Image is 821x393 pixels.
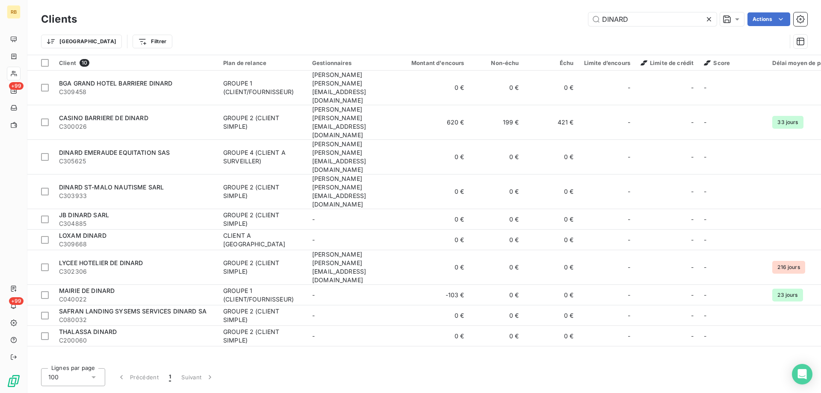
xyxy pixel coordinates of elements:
button: [GEOGRAPHIC_DATA] [41,35,122,48]
button: Actions [747,12,790,26]
span: - [628,118,630,127]
span: - [628,311,630,320]
td: 0 € [524,174,579,209]
div: GROUPE 2 (CLIENT SIMPLE) [223,211,302,228]
div: Montant d'encours [401,59,464,66]
span: - [312,312,315,319]
td: 0 € [470,285,524,305]
div: GROUPE 2 (CLIENT SIMPLE) [223,259,302,276]
div: GROUPE 2 (CLIENT SIMPLE) [223,183,302,200]
span: - [704,236,706,243]
td: 0 € [470,174,524,209]
span: - [704,153,706,160]
span: - [628,83,630,92]
span: +99 [9,82,24,90]
td: 0 € [524,305,579,326]
span: JB DINARD SARL [59,211,109,219]
div: GROUPE 2 (CLIENT SIMPLE) [223,328,302,345]
td: 0 € [524,250,579,285]
span: - [691,153,694,161]
span: [PERSON_NAME] [PERSON_NAME][EMAIL_ADDRESS][DOMAIN_NAME] [312,175,366,208]
span: - [704,216,706,223]
span: C309668 [59,240,213,248]
span: - [628,263,630,272]
span: - [312,291,315,298]
td: 0 € [470,140,524,174]
span: THALASSA DINARD [59,328,117,335]
span: - [704,84,706,91]
td: 0 € [524,140,579,174]
span: [PERSON_NAME] [PERSON_NAME][EMAIL_ADDRESS][DOMAIN_NAME] [312,140,366,173]
td: 0 € [524,230,579,250]
td: 0 € [524,209,579,230]
div: GROUPE 2 (CLIENT SIMPLE) [223,114,302,131]
span: - [704,188,706,195]
span: 100 [48,373,59,381]
div: GROUPE 1 (CLIENT/FOURNISSEUR) [223,79,302,96]
h3: Clients [41,12,77,27]
div: GROUPE 2 (CLIENT SIMPLE) [223,307,302,324]
td: 0 € [524,71,579,105]
button: Filtrer [133,35,172,48]
span: - [628,215,630,224]
span: +99 [9,297,24,305]
span: C304885 [59,219,213,228]
span: - [691,263,694,272]
span: C303933 [59,192,213,200]
div: RB [7,5,21,19]
td: 0 € [396,326,470,346]
span: 33 jours [772,116,803,129]
td: 0 € [396,209,470,230]
td: 0 € [396,230,470,250]
td: 0 € [470,326,524,346]
span: Limite de crédit [641,59,694,66]
span: BGA GRAND HOTEL BARRIERE DINARD [59,80,173,87]
span: C309458 [59,88,213,96]
td: 199 € [470,105,524,140]
span: - [691,332,694,340]
img: Logo LeanPay [7,374,21,388]
span: - [691,118,694,127]
div: GROUPE 1 (CLIENT/FOURNISSEUR) [223,287,302,304]
span: - [312,216,315,223]
span: Score [704,59,730,66]
td: 0 € [396,174,470,209]
td: 0 € [470,71,524,105]
div: Non-échu [475,59,519,66]
span: [PERSON_NAME] [PERSON_NAME][EMAIL_ADDRESS][DOMAIN_NAME] [312,251,366,284]
div: Échu [529,59,574,66]
span: - [312,332,315,340]
span: - [628,236,630,244]
span: [PERSON_NAME] [PERSON_NAME][EMAIL_ADDRESS][DOMAIN_NAME] [312,71,366,104]
td: 0 € [470,230,524,250]
div: CLIENT A [GEOGRAPHIC_DATA] [223,231,302,248]
span: MAIRIE DE DINARD [59,287,115,294]
span: C080032 [59,316,213,324]
span: 216 jours [772,261,805,274]
div: Open Intercom Messenger [792,364,812,384]
td: -103 € [396,285,470,305]
span: - [704,312,706,319]
span: 1 [169,373,171,381]
span: LYCEE HOTELIER DE DINARD [59,259,143,266]
td: 0 € [470,250,524,285]
td: 0 € [396,140,470,174]
input: Rechercher [588,12,717,26]
button: Suivant [176,368,219,386]
span: - [691,215,694,224]
span: C200060 [59,336,213,345]
td: 0 € [524,285,579,305]
button: 1 [164,368,176,386]
span: - [691,187,694,196]
span: - [704,332,706,340]
div: GROUPE 4 (CLIENT A SURVEILLER) [223,148,302,165]
span: 23 jours [772,289,803,301]
span: C305625 [59,157,213,165]
span: Client [59,59,76,66]
div: Plan de relance [223,59,302,66]
td: 0 € [396,71,470,105]
td: 0 € [470,305,524,326]
td: 421 € [524,105,579,140]
span: - [628,153,630,161]
span: - [628,187,630,196]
